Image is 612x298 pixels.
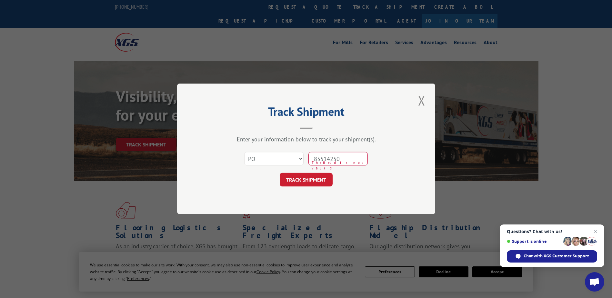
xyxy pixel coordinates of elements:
[507,239,561,244] span: Support is online
[507,229,597,234] span: Questions? Chat with us!
[312,160,368,171] span: The field is not valid
[524,253,589,259] span: Chat with XGS Customer Support
[507,250,597,263] span: Chat with XGS Customer Support
[585,272,604,292] a: Open chat
[209,136,403,143] div: Enter your information below to track your shipment(s).
[209,107,403,119] h2: Track Shipment
[308,152,368,166] input: Number(s)
[416,92,427,109] button: Close modal
[280,173,333,187] button: TRACK SHIPMENT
